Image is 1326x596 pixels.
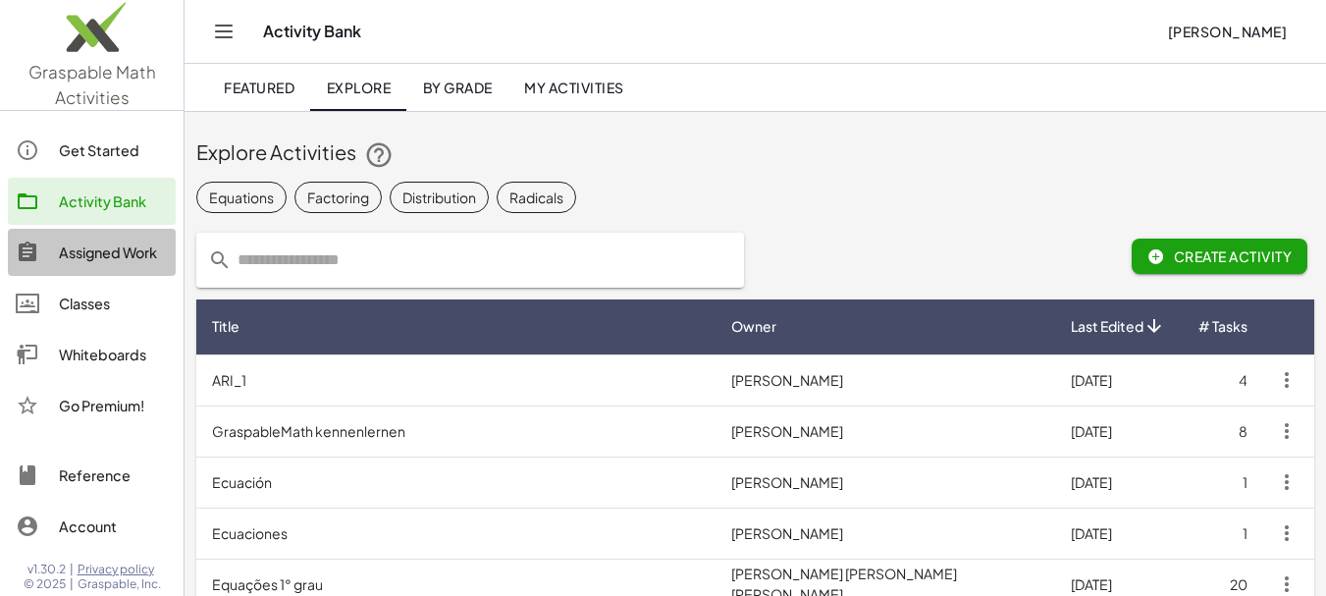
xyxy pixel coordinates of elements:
div: Assigned Work [59,241,168,264]
td: [DATE] [1055,457,1182,508]
div: Reference [59,463,168,487]
span: Last Edited [1071,316,1143,337]
span: Graspable Math Activities [28,61,156,108]
div: Factoring [307,188,369,208]
td: 8 [1182,406,1263,457]
span: Create Activity [1147,247,1292,265]
a: Assigned Work [8,229,176,276]
td: [PERSON_NAME] [716,406,1055,457]
div: Activity Bank [59,190,168,213]
td: 1 [1182,457,1263,508]
div: Get Started [59,138,168,162]
a: Get Started [8,127,176,174]
i: prepended action [208,248,232,272]
span: v1.30.2 [27,562,66,577]
td: GraspableMath kennenlernen [196,406,716,457]
button: [PERSON_NAME] [1151,14,1302,49]
span: By Grade [422,79,492,96]
span: | [70,576,74,592]
td: 4 [1182,354,1263,406]
a: Whiteboards [8,331,176,378]
div: Whiteboards [59,343,168,366]
td: [DATE] [1055,508,1182,559]
td: ARI_1 [196,354,716,406]
a: Reference [8,452,176,499]
td: 1 [1182,508,1263,559]
td: [PERSON_NAME] [716,354,1055,406]
div: Equations [209,188,274,208]
span: [PERSON_NAME] [1167,23,1287,40]
button: Toggle navigation [208,16,239,47]
div: Explore Activities [196,138,1314,170]
td: [DATE] [1055,354,1182,406]
button: Create Activity [1132,239,1307,274]
td: Ecuaciones [196,508,716,559]
td: [DATE] [1055,406,1182,457]
div: Radicals [509,188,563,208]
span: My Activities [524,79,624,96]
div: Distribution [402,188,476,208]
span: © 2025 [24,576,66,592]
a: Classes [8,280,176,327]
span: Owner [731,316,776,337]
span: Featured [224,79,294,96]
td: [PERSON_NAME] [716,508,1055,559]
a: Activity Bank [8,178,176,225]
span: Graspable, Inc. [78,576,161,592]
div: Account [59,515,168,538]
td: Ecuación [196,457,716,508]
span: # Tasks [1198,316,1247,337]
a: Privacy policy [78,562,161,577]
span: Title [212,316,239,337]
span: Explore [326,79,391,96]
a: Account [8,503,176,550]
span: | [70,562,74,577]
div: Classes [59,292,168,315]
td: [PERSON_NAME] [716,457,1055,508]
div: Go Premium! [59,394,168,417]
